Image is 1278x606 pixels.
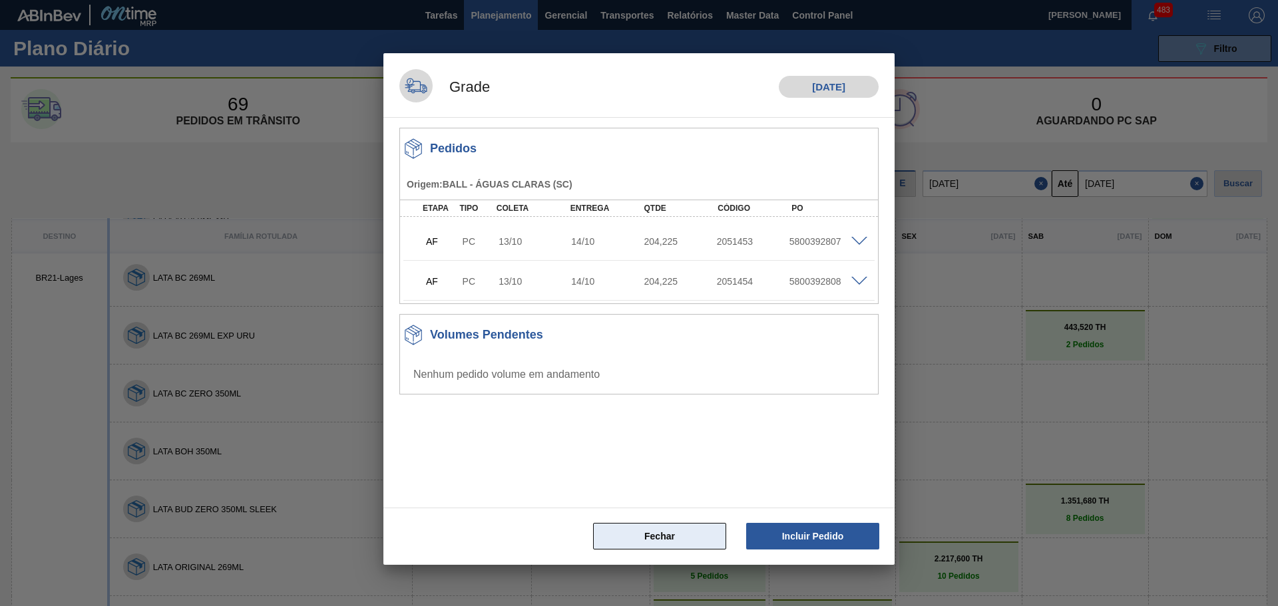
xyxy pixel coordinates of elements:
[433,76,490,98] h1: Grade
[786,276,867,287] div: 5800392808
[714,276,795,287] div: 2051454
[430,142,477,156] h3: Pedidos
[779,76,879,98] h1: [DATE]
[423,227,460,256] div: Aguardando Faturamento
[640,236,722,247] div: 204,225
[407,179,876,190] h5: Origem : BALL - ÁGUAS CLARAS (SC)
[746,523,879,549] button: Incluir Pedido
[714,204,797,213] div: Código
[495,236,576,247] div: 13/10/2025
[400,355,878,394] div: Nenhum pedido volume em andamento
[714,236,795,247] div: 2051453
[568,236,649,247] div: 14/10/2025
[593,523,726,549] button: Fechar
[495,276,576,287] div: 13/10/2025
[640,276,722,287] div: 204,225
[568,276,649,287] div: 14/10/2025
[459,276,497,287] div: Pedido de Compra
[426,236,457,247] p: AF
[567,204,650,213] div: Entrega
[788,204,871,213] div: PO
[426,276,457,287] p: AF
[786,236,867,247] div: 5800392807
[640,204,723,213] div: Qtde
[430,328,543,342] h3: Volumes Pendentes
[419,204,457,213] div: Etapa
[459,236,497,247] div: Pedido de Compra
[493,204,576,213] div: Coleta
[423,267,460,296] div: Aguardando Faturamento
[456,204,494,213] div: Tipo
